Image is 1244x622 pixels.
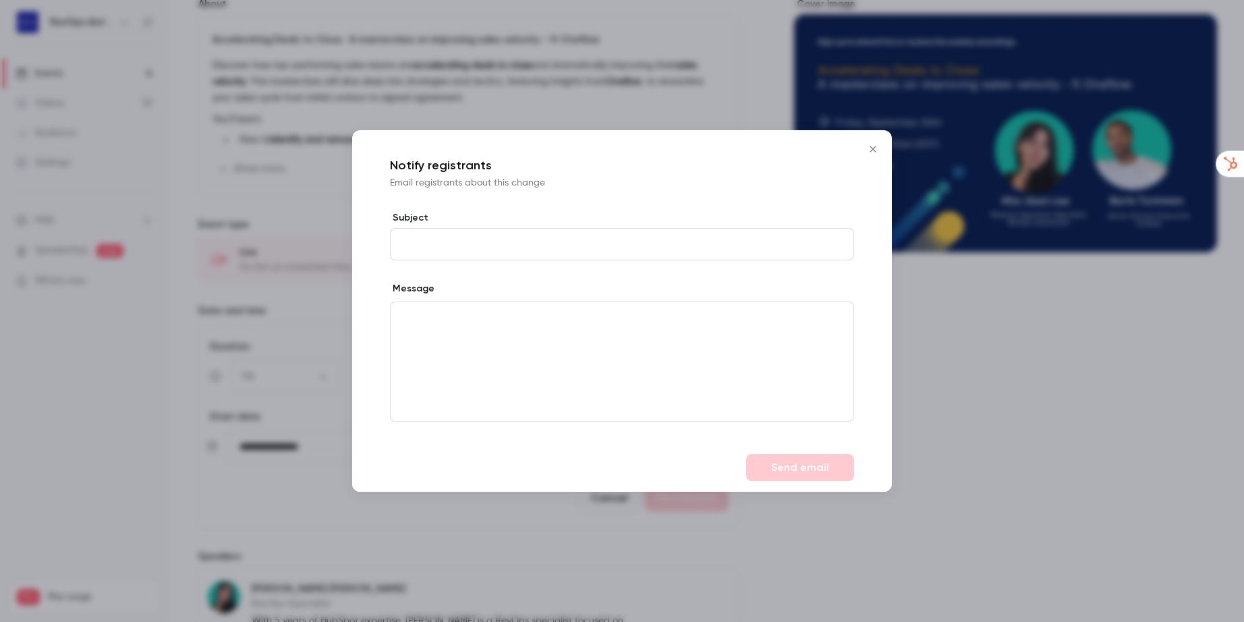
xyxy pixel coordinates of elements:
p: Email registrants about this change [390,176,854,190]
label: Message [390,282,434,295]
button: Close [859,136,886,163]
div: editor [391,302,853,421]
label: Subject [390,211,854,225]
p: Notify registrants [390,157,854,173]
